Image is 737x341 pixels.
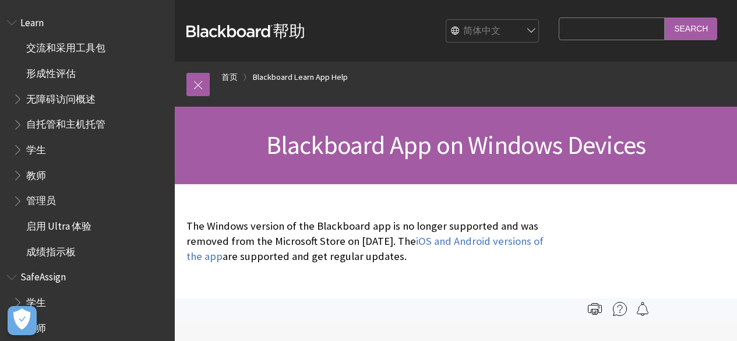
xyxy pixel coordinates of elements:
span: Blackboard App on Windows Devices [266,129,646,161]
nav: Book outline for Blackboard Learn Help [7,13,168,262]
strong: Blackboard [186,25,273,37]
img: Follow this page [636,302,650,316]
img: More help [613,302,627,316]
span: 交流和采用工具包 [26,38,105,54]
span: 学生 [26,293,46,308]
select: Site Language Selector [446,20,539,43]
a: Blackboard帮助 [186,20,305,41]
span: 管理员 [26,191,56,207]
span: 成绩指示板 [26,242,76,258]
a: 首页 [221,70,238,85]
span: 启用 Ultra 体验 [26,216,91,232]
input: Search [665,17,717,40]
p: The Windows version of the Blackboard app is no longer supported and was removed from the Microso... [186,219,553,265]
span: 学生 [26,140,46,156]
span: 形成性评估 [26,64,76,79]
span: SafeAssign [20,268,66,283]
a: iOS and Android versions of the app [186,234,544,263]
span: 教师 [26,166,46,181]
span: 自托管和主机托管 [26,115,105,131]
span: Learn [20,13,44,29]
img: Print [588,302,602,316]
a: Blackboard Learn App Help [253,70,348,85]
button: Open Preferences [8,306,37,335]
span: 无障碍访问概述 [26,89,96,105]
